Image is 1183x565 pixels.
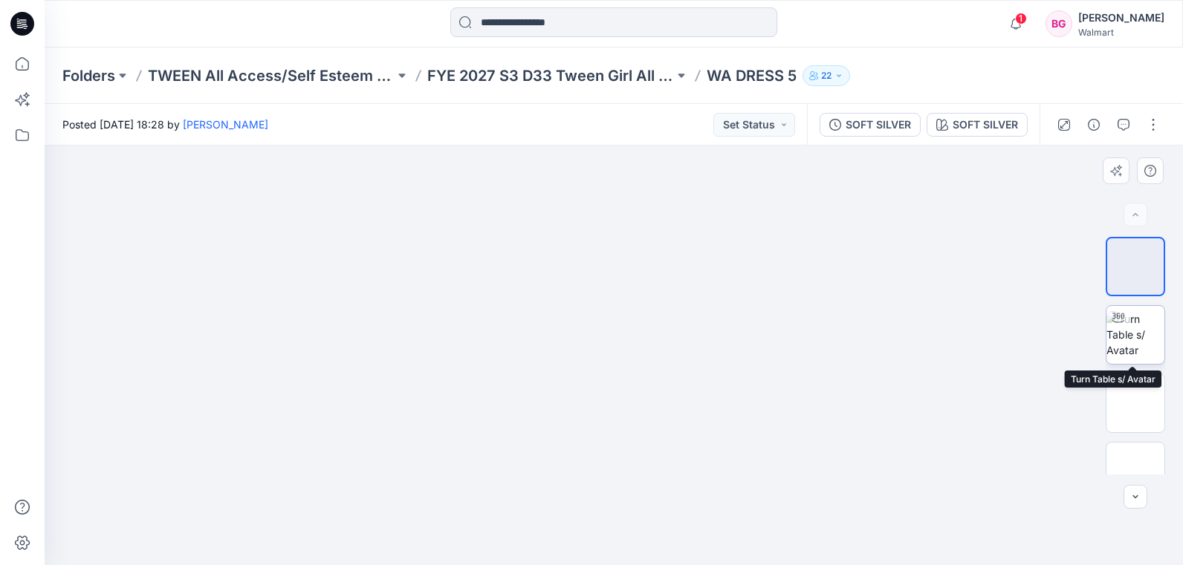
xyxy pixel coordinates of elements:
[820,113,921,137] button: SOFT SILVER
[1106,311,1164,358] img: Turn Table s/ Avatar
[183,118,268,131] a: [PERSON_NAME]
[1082,113,1106,137] button: Details
[927,113,1028,137] button: SOFT SILVER
[62,117,268,132] span: Posted [DATE] 18:28 by
[1015,13,1027,25] span: 1
[846,117,911,133] div: SOFT SILVER
[148,65,395,86] a: TWEEN All Access/Self Esteem D33 Girls
[953,117,1018,133] div: SOFT SILVER
[1078,9,1164,27] div: [PERSON_NAME]
[427,65,674,86] a: FYE 2027 S3 D33 Tween Girl All Access/Self Esteem
[1078,27,1164,38] div: Walmart
[62,65,115,86] a: Folders
[1106,388,1164,419] img: Front Ghost
[803,65,850,86] button: 22
[1046,10,1072,37] div: BG
[821,68,832,84] p: 22
[707,65,797,86] p: WA DRESS 5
